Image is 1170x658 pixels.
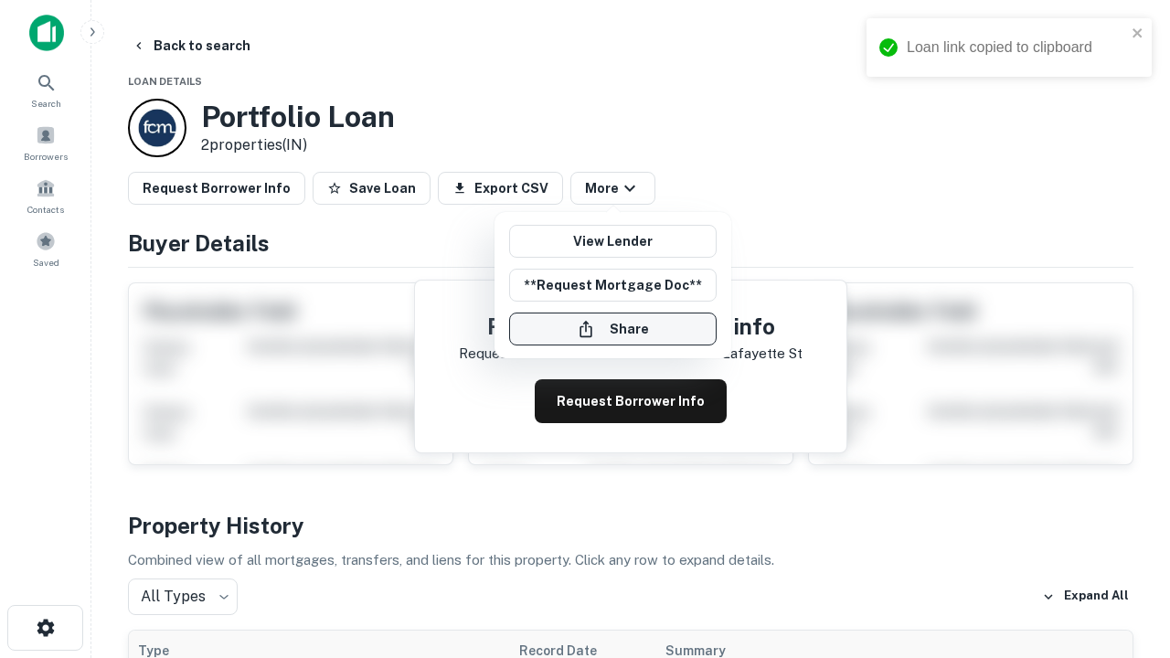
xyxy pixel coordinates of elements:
button: close [1132,26,1144,43]
a: View Lender [509,225,717,258]
button: **Request Mortgage Doc** [509,269,717,302]
button: Share [509,313,717,345]
div: Loan link copied to clipboard [907,37,1126,58]
iframe: Chat Widget [1079,512,1170,600]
